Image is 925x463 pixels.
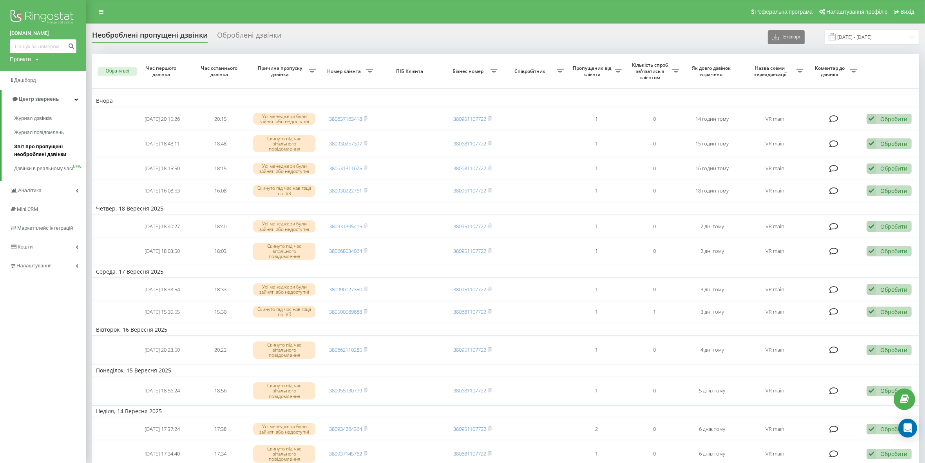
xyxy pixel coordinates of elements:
span: Центр звернень [19,96,59,102]
a: 380955930779 [329,387,362,394]
span: Номер клієнта [324,68,367,74]
span: Журнал дзвінків [14,114,52,122]
div: Обробити [880,286,907,293]
a: Звіт про пропущені необроблені дзвінки [14,140,86,162]
span: Журнал повідомлень [14,129,64,136]
td: 18 годин тому [683,180,741,201]
td: IVR main [741,419,807,439]
span: Причина пропуску дзвінка [253,65,308,77]
td: [DATE] 18:03:50 [134,238,192,264]
td: 0 [626,238,684,264]
a: 380951107722 [453,425,486,432]
span: Кількість спроб зв'язатись з клієнтом [630,62,673,80]
a: 380668034064 [329,247,362,254]
td: IVR main [741,337,807,363]
td: 2 дні тому [683,238,741,264]
div: Усі менеджери були зайняті або недоступні [253,113,315,125]
input: Пошук за номером [10,39,76,53]
td: IVR main [741,180,807,201]
div: Обробити [880,346,907,354]
span: Час першого дзвінка [140,65,185,77]
td: [DATE] 18:48:11 [134,131,192,156]
div: Обробити [880,165,907,172]
td: IVR main [741,378,807,404]
td: 0 [626,419,684,439]
span: Налаштування [16,263,52,269]
td: 1 [568,279,626,300]
td: Понеділок, 15 Вересня 2025 [92,365,919,376]
a: 380951107722 [453,187,486,194]
a: 380681107722 [453,140,486,147]
td: 16:08 [191,180,249,201]
a: 380951107722 [453,115,486,122]
div: Скинуто під час навігації по IVR [253,185,315,196]
td: 0 [626,378,684,404]
td: Вчора [92,95,919,107]
td: 1 [626,301,684,322]
td: 14 годин тому [683,109,741,129]
a: 380951107722 [453,346,486,353]
div: Скинуто під час вітального повідомлення [253,341,315,359]
div: Обробити [880,450,907,458]
td: 0 [626,216,684,237]
td: 17:38 [191,419,249,439]
div: Скинуто під час навігації по IVR [253,306,315,318]
a: 380662110285 [329,346,362,353]
td: 5 днів тому [683,378,741,404]
img: Ringostat logo [10,8,76,27]
td: 2 дні тому [683,216,741,237]
td: Неділя, 14 Вересня 2025 [92,405,919,417]
div: Необроблені пропущені дзвінки [92,31,208,43]
td: 18:33 [191,279,249,300]
a: 380631311625 [329,165,362,172]
span: Дзвінки в реальному часі [14,165,73,172]
td: IVR main [741,238,807,264]
td: 1 [568,180,626,201]
a: 380930257397 [329,140,362,147]
a: [DOMAIN_NAME] [10,29,76,37]
td: IVR main [741,158,807,179]
div: Обробити [880,223,907,230]
td: IVR main [741,301,807,322]
td: [DATE] 15:30:55 [134,301,192,322]
td: Вівторок, 16 Вересня 2025 [92,324,919,336]
a: 380637163418 [329,115,362,122]
td: 0 [626,337,684,363]
td: 1 [568,337,626,363]
span: Дашборд [14,77,36,83]
a: 380930222761 [329,187,362,194]
a: 380937145762 [329,450,362,457]
a: 380681107722 [453,165,486,172]
td: 20:15 [191,109,249,129]
td: 18:56 [191,378,249,404]
td: 1 [568,216,626,237]
td: 0 [626,131,684,156]
td: 0 [626,109,684,129]
div: Скинуто під час вітального повідомлення [253,135,315,153]
div: Усі менеджери були зайняті або недоступні [253,283,315,295]
span: Вихід [901,9,914,15]
td: Четвер, 18 Вересня 2025 [92,203,919,214]
td: 6 днів тому [683,419,741,439]
div: Обробити [880,308,907,316]
span: Пропущених від клієнта [572,65,615,77]
a: 380681107722 [453,308,486,315]
div: Проекти [10,55,31,63]
span: Як довго дзвінок втрачено [690,65,735,77]
span: Назва схеми переадресації [745,65,796,77]
td: [DATE] 20:15:26 [134,109,192,129]
a: 380681107722 [453,450,486,457]
td: 20:23 [191,337,249,363]
td: 15:30 [191,301,249,322]
a: 380934264364 [329,425,362,432]
td: 3 дні тому [683,301,741,322]
div: Обробити [880,247,907,255]
td: [DATE] 18:56:24 [134,378,192,404]
span: ПІБ Клієнта [384,68,437,74]
td: 1 [568,238,626,264]
div: Скинуто під час вітального повідомлення [253,382,315,399]
td: Середа, 17 Вересня 2025 [92,266,919,278]
td: 0 [626,180,684,201]
td: 1 [568,131,626,156]
a: 380951107722 [453,247,486,254]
